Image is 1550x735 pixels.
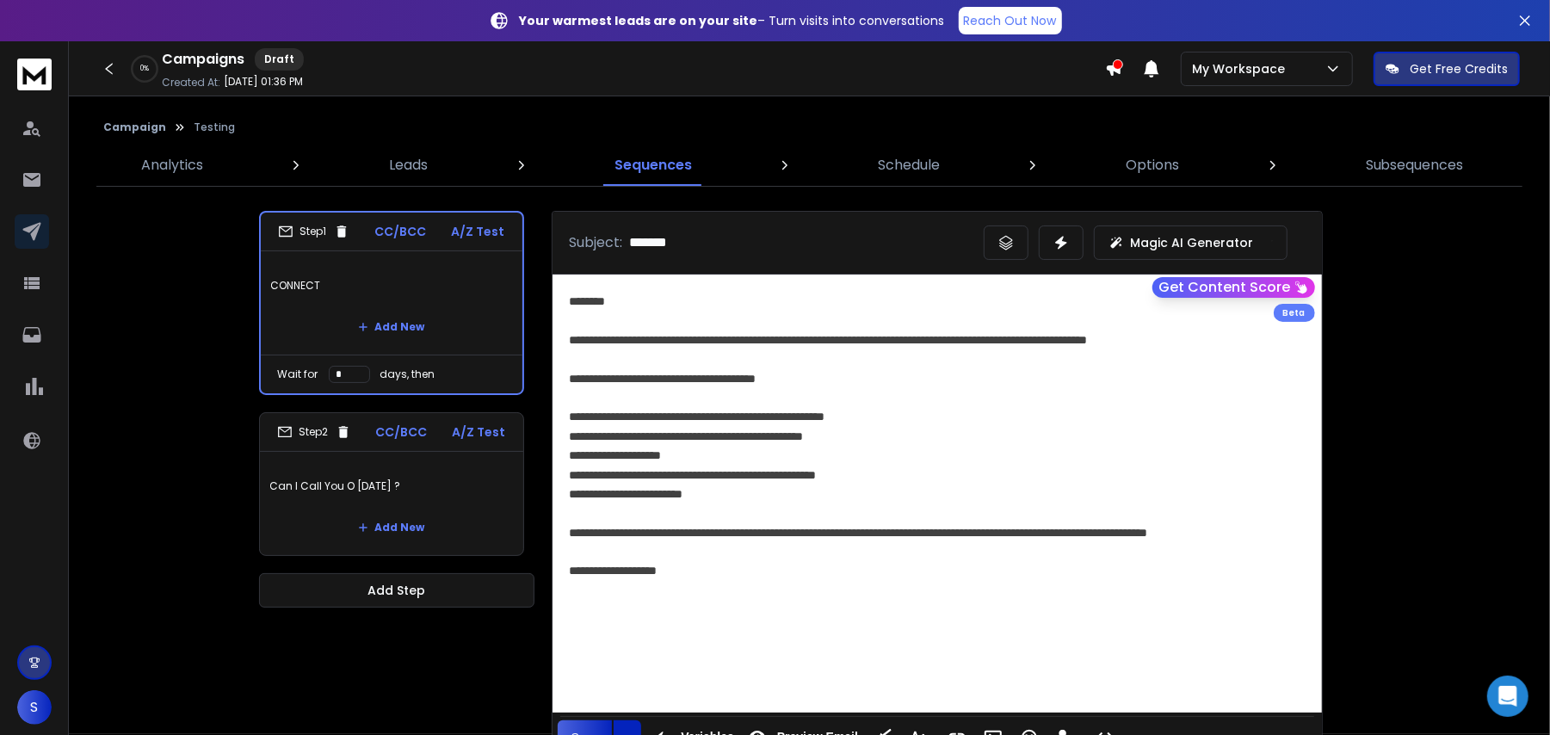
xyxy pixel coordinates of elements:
[1094,225,1288,260] button: Magic AI Generator
[278,224,349,239] div: Step 1
[878,155,940,176] p: Schedule
[868,145,950,186] a: Schedule
[1192,60,1292,77] p: My Workspace
[162,76,220,90] p: Created At:
[141,155,203,176] p: Analytics
[452,223,505,240] p: A/Z Test
[614,155,692,176] p: Sequences
[259,412,524,556] li: Step2CC/BCCA/Z TestCan I Call You O [DATE] ?Add New
[376,423,428,441] p: CC/BCC
[277,424,351,440] div: Step 2
[224,75,303,89] p: [DATE] 01:36 PM
[17,690,52,725] button: S
[194,120,235,134] p: Testing
[453,423,506,441] p: A/Z Test
[344,510,439,545] button: Add New
[255,48,304,71] div: Draft
[1126,155,1179,176] p: Options
[1152,277,1315,298] button: Get Content Score
[270,462,513,510] p: Can I Call You O [DATE] ?
[1487,676,1528,717] div: Open Intercom Messenger
[17,59,52,90] img: logo
[389,155,428,176] p: Leads
[259,211,524,395] li: Step1CC/BCCA/Z TestCONNECTAdd NewWait fordays, then
[520,12,945,29] p: – Turn visits into conversations
[344,310,439,344] button: Add New
[1274,304,1315,322] div: Beta
[162,49,244,70] h1: Campaigns
[278,367,318,381] p: Wait for
[604,145,702,186] a: Sequences
[1131,234,1254,251] p: Magic AI Generator
[380,367,435,381] p: days, then
[379,145,438,186] a: Leads
[1115,145,1189,186] a: Options
[964,12,1057,29] p: Reach Out Now
[131,145,213,186] a: Analytics
[1355,145,1474,186] a: Subsequences
[959,7,1062,34] a: Reach Out Now
[374,223,426,240] p: CC/BCC
[103,120,166,134] button: Campaign
[140,64,149,74] p: 0 %
[1410,60,1508,77] p: Get Free Credits
[520,12,758,29] strong: Your warmest leads are on your site
[259,573,534,608] button: Add Step
[271,262,512,310] p: CONNECT
[570,232,623,253] p: Subject:
[1366,155,1464,176] p: Subsequences
[1374,52,1520,86] button: Get Free Credits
